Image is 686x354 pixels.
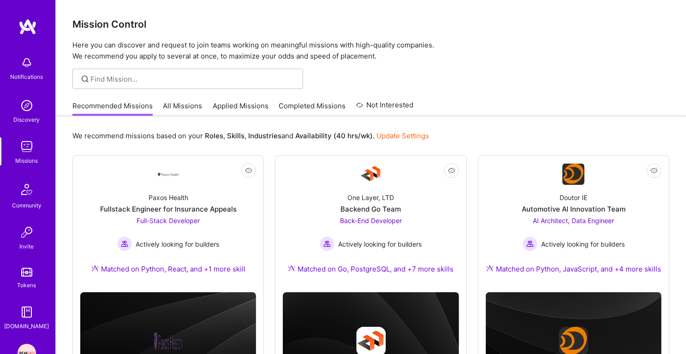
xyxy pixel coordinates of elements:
[340,217,402,224] span: Back-End Developer
[562,164,585,185] img: Company Logo
[320,236,334,251] img: Actively looking for builders
[18,96,36,115] img: discovery
[560,193,587,202] div: Doutor IE
[522,204,626,214] div: Automotive AI Innovation Team
[72,40,669,62] p: Here you can discover and request to join teams working on meaningful missions with high-quality ...
[376,131,429,140] a: Update Settings
[80,74,90,84] i: icon SearchGrey
[295,131,373,140] b: Availability (40 hrs/wk)
[117,236,132,251] img: Actively looking for builders
[5,321,49,331] div: [DOMAIN_NAME]
[18,53,36,72] img: bell
[248,131,281,140] b: Industries
[340,204,401,214] div: Backend Go Team
[11,72,43,82] div: Notifications
[347,193,394,202] div: One Layer, LTD
[72,18,669,30] h3: Mission Control
[137,217,200,224] span: Full-Stack Developer
[80,163,256,285] a: Company LogoPaxos HealthFullstack Engineer for Insurance AppealsFull-Stack Developer Actively loo...
[16,178,38,201] img: Community
[91,74,296,84] input: Find Mission...
[16,156,38,165] div: Missions
[486,163,662,285] a: Company LogoDoutor IEAutomotive AI Innovation TeamAI Architect, Data Engineer Actively looking fo...
[205,131,223,140] b: Roles
[360,163,382,185] img: Company Logo
[486,264,661,274] div: Matched on Python, JavaScript, and +4 more skills
[356,100,414,116] a: Not Interested
[18,223,36,242] img: Invite
[136,239,219,249] span: Actively looking for builders
[288,265,295,272] img: Ateam Purple Icon
[288,264,453,274] div: Matched on Go, PostgreSQL, and +7 more skills
[100,204,237,214] div: Fullstack Engineer for Insurance Appeals
[650,167,658,174] i: icon EyeClosed
[279,101,346,116] a: Completed Missions
[18,303,36,321] img: guide book
[18,280,36,290] div: Tokens
[338,239,422,249] span: Actively looking for builders
[149,193,188,202] div: Paxos Health
[533,217,614,224] span: AI Architect, Data Engineer
[91,264,245,274] div: Matched on Python, React, and +1 more skill
[541,239,625,249] span: Actively looking for builders
[21,268,32,277] img: tokens
[14,115,40,124] div: Discovery
[91,265,99,272] img: Ateam Purple Icon
[213,101,268,116] a: Applied Missions
[20,242,34,251] div: Invite
[283,163,459,285] a: Company LogoOne Layer, LTDBackend Go TeamBack-End Developer Actively looking for buildersActively...
[163,101,203,116] a: All Missions
[72,101,153,116] a: Recommended Missions
[157,172,179,177] img: Company Logo
[227,131,245,140] b: Skills
[245,167,252,174] i: icon EyeClosed
[18,18,37,35] img: logo
[72,131,429,141] p: We recommend missions based on your , , and .
[486,265,494,272] img: Ateam Purple Icon
[18,137,36,156] img: teamwork
[448,167,455,174] i: icon EyeClosed
[12,201,42,210] div: Community
[523,236,537,251] img: Actively looking for builders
